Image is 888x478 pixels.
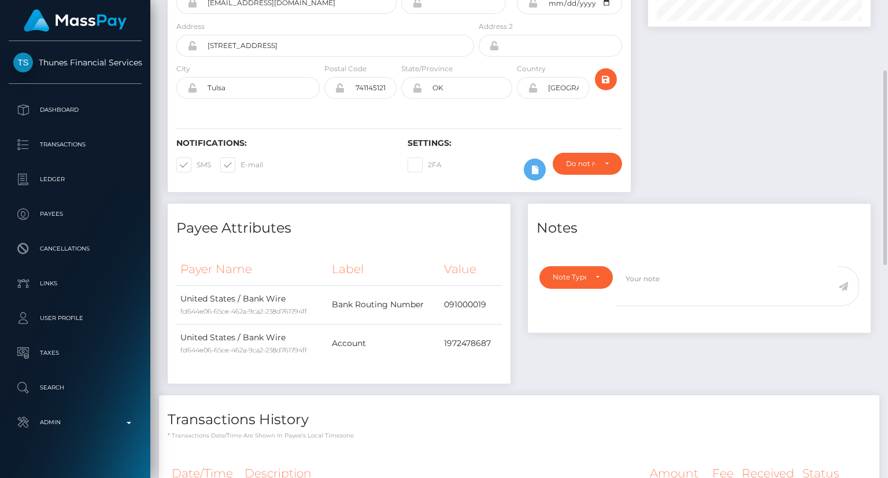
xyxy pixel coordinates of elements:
[176,285,328,324] td: United States / Bank Wire
[176,21,205,32] label: Address
[176,157,211,172] label: SMS
[324,64,367,74] label: Postal Code
[9,57,142,68] span: Thunes Financial Services
[168,410,871,430] h4: Transactions History
[328,253,440,285] th: Label
[553,273,586,282] div: Note Type
[566,159,595,168] div: Do not require
[13,53,33,72] img: Thunes Financial Services
[13,379,137,396] p: Search
[168,431,871,440] p: * Transactions date/time are shown in payee's local timezone
[539,266,613,288] button: Note Type
[13,275,137,292] p: Links
[13,205,137,223] p: Payees
[13,101,137,119] p: Dashboard
[9,339,142,367] a: Taxes
[220,157,263,172] label: E-mail
[176,324,328,363] td: United States / Bank Wire
[440,324,502,363] td: 1972478687
[13,240,137,258] p: Cancellations
[9,269,142,298] a: Links
[9,200,142,229] a: Payees
[176,138,390,148] h6: Notifications:
[408,138,621,148] h6: Settings:
[176,64,190,74] label: City
[9,130,142,159] a: Transactions
[13,171,137,188] p: Ledger
[408,157,442,172] label: 2FA
[536,218,862,238] h4: Notes
[440,285,502,324] td: 091000019
[176,253,328,285] th: Payer Name
[9,165,142,194] a: Ledger
[13,310,137,327] p: User Profile
[401,64,453,74] label: State/Province
[180,346,307,354] small: fd644e06-65ce-462a-9ca2-238d761794ff
[328,324,440,363] td: Account
[440,253,502,285] th: Value
[9,408,142,437] a: Admin
[9,234,142,263] a: Cancellations
[9,304,142,333] a: User Profile
[176,218,502,238] h4: Payee Attributes
[24,9,127,32] img: MassPay Logo
[479,21,513,32] label: Address 2
[180,307,307,315] small: fd644e06-65ce-462a-9ca2-238d761794ff
[553,153,622,175] button: Do not require
[13,344,137,362] p: Taxes
[13,136,137,153] p: Transactions
[517,64,546,74] label: Country
[9,373,142,402] a: Search
[13,414,137,431] p: Admin
[9,95,142,124] a: Dashboard
[328,285,440,324] td: Bank Routing Number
